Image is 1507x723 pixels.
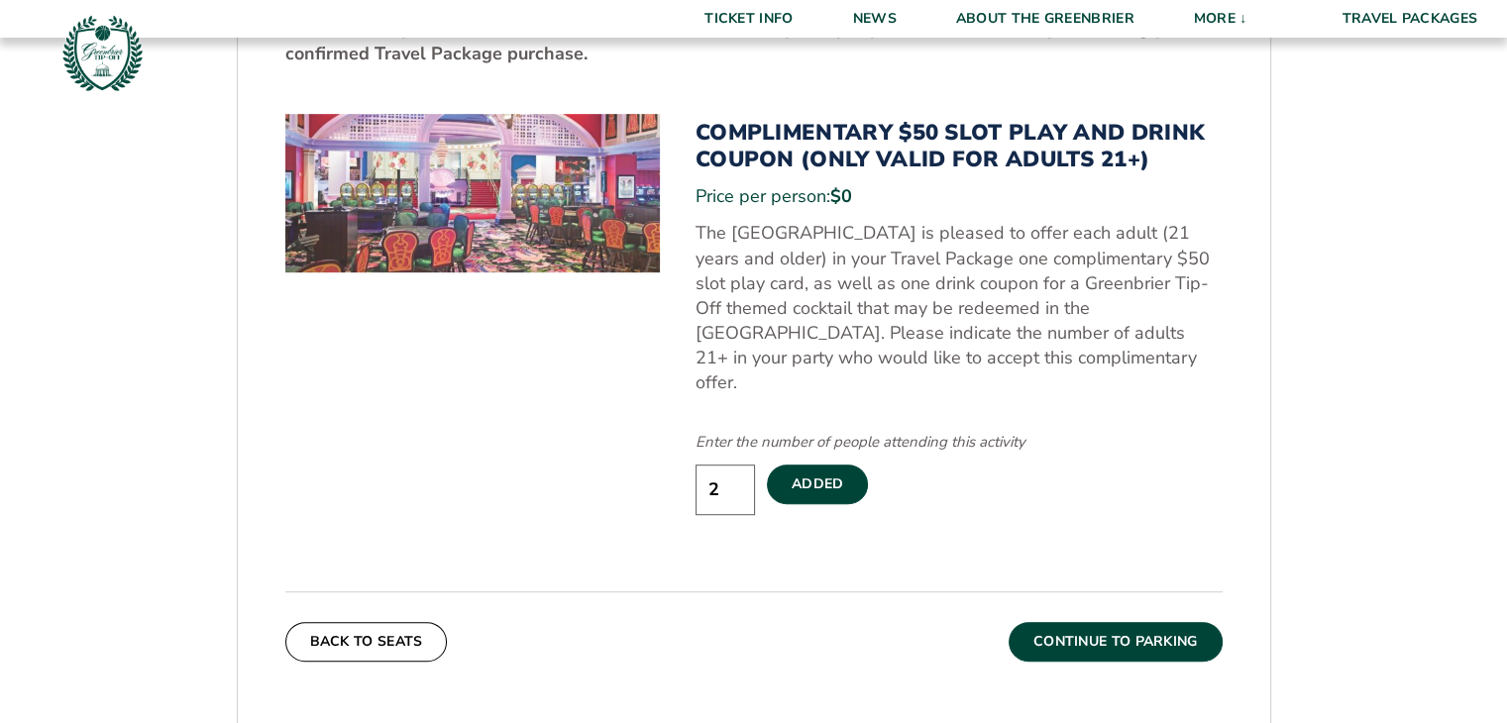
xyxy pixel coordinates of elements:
[285,622,448,662] button: Back To Seats
[696,432,1223,453] div: Enter the number of people attending this activity
[696,221,1223,395] p: The [GEOGRAPHIC_DATA] is pleased to offer each adult (21 years and older) in your Travel Package ...
[1009,622,1223,662] button: Continue To Parking
[59,10,146,96] img: Greenbrier Tip-Off
[285,17,1190,65] strong: You should expect to receive the email from a Personal Hospitality Expert within 10-14 days follo...
[696,120,1223,172] h3: Complimentary $50 Slot Play and Drink Coupon (Only Valid for Adults 21+)
[830,184,852,208] span: $0
[696,184,1223,209] div: Price per person:
[285,114,660,272] img: Complimentary $50 Slot Play and Drink Coupon (Only Valid for Adults 21+)
[767,465,869,504] label: Added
